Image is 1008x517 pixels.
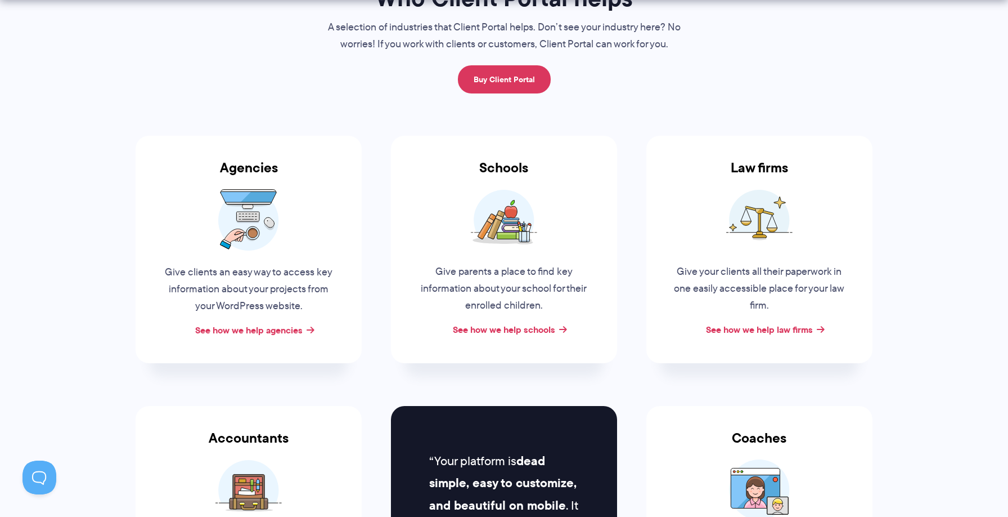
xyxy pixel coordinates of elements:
[391,160,617,189] h3: Schools
[418,264,589,314] p: Give parents a place to find key information about your school for their enrolled children.
[674,264,845,314] p: Give your clients all their paperwork in one easily accessible place for your law firm.
[22,461,56,494] iframe: Toggle Customer Support
[316,19,692,53] p: A selection of industries that Client Portal helps. Don’t see your industry here? No worries! If ...
[706,323,813,336] a: See how we help law firms
[429,452,577,515] b: dead simple, easy to customize, and beautiful on mobile
[136,160,362,189] h3: Agencies
[195,323,303,337] a: See how we help agencies
[453,323,555,336] a: See how we help schools
[646,430,872,460] h3: Coaches
[163,264,334,315] p: Give clients an easy way to access key information about your projects from your WordPress website.
[136,430,362,460] h3: Accountants
[458,65,551,93] a: Buy Client Portal
[646,160,872,189] h3: Law firms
